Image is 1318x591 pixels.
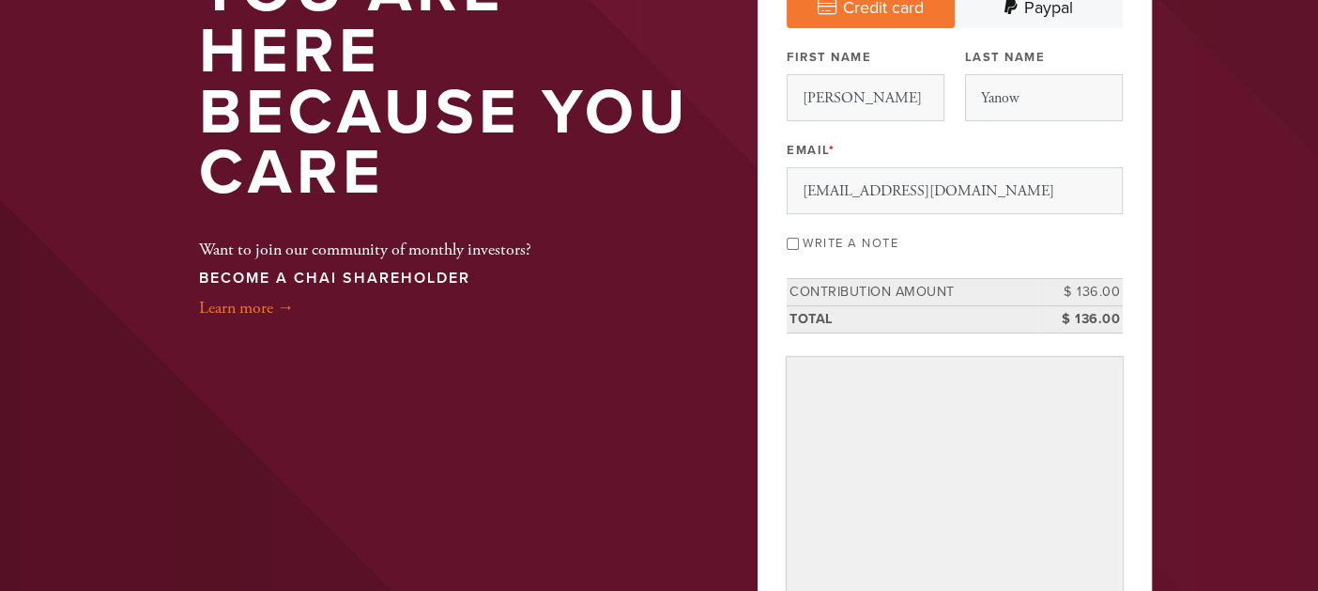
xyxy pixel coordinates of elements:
[965,49,1046,66] label: Last Name
[1038,279,1123,306] td: $ 136.00
[199,297,294,319] a: Learn more →
[787,142,835,159] label: Email
[803,236,898,251] label: Write a note
[199,211,531,320] div: Want to join our community of monthly investors?
[829,143,835,158] span: This field is required.
[787,49,871,66] label: First Name
[199,270,531,288] h3: BECOME A CHAI SHAREHOLDER
[1038,305,1123,333] td: $ 136.00
[787,279,1038,306] td: Contribution Amount
[787,305,1038,333] td: Total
